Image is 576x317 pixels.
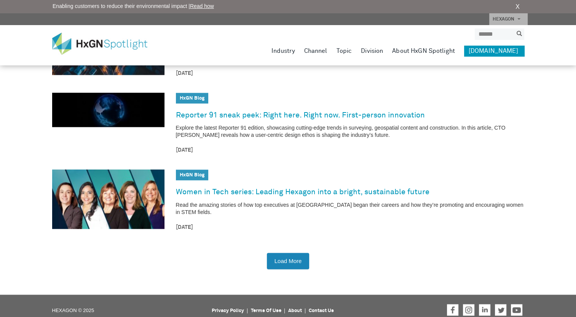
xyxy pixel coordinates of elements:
img: Women in Tech series: Leading Hexagon into a bright, sustainable future [52,170,164,228]
p: Read the amazing stories of how top executives at [GEOGRAPHIC_DATA] began their careers and how t... [176,201,524,216]
a: Hexagon on LinkedIn [479,304,490,315]
a: Industry [271,46,295,56]
a: HxGN Blog [180,96,204,101]
p: Explore the latest Reporter 91 edition, showcasing cutting-edge trends in surveying, geospatial c... [176,124,524,139]
a: About HxGN Spotlight [392,46,455,56]
a: Channel [304,46,327,56]
a: X [515,2,520,11]
a: [DOMAIN_NAME] [464,46,524,56]
a: Reporter 91 sneak peek: Right here. Right now. First-person innovation [176,109,425,121]
a: Contact Us [309,308,334,313]
button: Load More [267,253,310,269]
a: Topic [336,46,352,56]
span: Enabling customers to reduce their environmental impact | [53,2,214,10]
a: HEXAGON [489,13,528,25]
a: Division [361,46,383,56]
a: Women in Tech series: Leading Hexagon into a bright, sustainable future [176,186,429,198]
a: HxGN Blog [180,173,204,178]
a: Hexagon on Youtube [511,304,522,315]
a: Terms Of Use [251,308,281,313]
time: [DATE] [176,70,524,78]
a: Read how [190,3,214,9]
img: HxGN Spotlight [52,33,159,55]
a: Hexagon on Twitter [495,304,506,315]
img: Reporter 91 sneak peek: Right here. Right now. First-person innovation [52,93,164,127]
time: [DATE] [176,223,524,231]
a: About [288,308,302,313]
a: Hexagon on Facebook [447,304,458,315]
time: [DATE] [176,146,524,154]
a: Privacy Policy [212,308,244,313]
a: Hexagon on Instagram [463,304,474,315]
